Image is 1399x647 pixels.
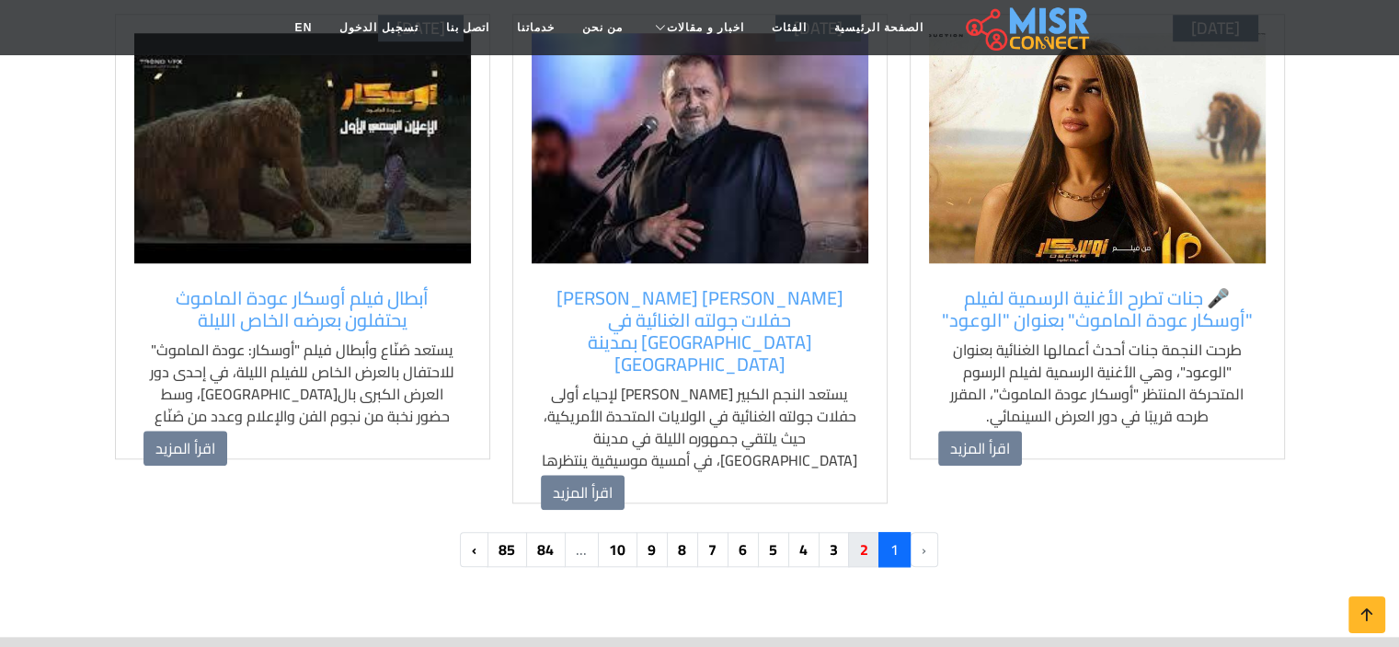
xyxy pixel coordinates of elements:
[525,532,566,567] a: 84
[910,532,938,567] li: pagination.previous
[929,33,1266,263] img: جنات تطرح أغنية الوعود من فيلم أوسكار عودة الماموث
[503,10,568,45] a: خدماتنا
[848,532,880,567] a: 2
[666,532,698,567] a: 8
[541,383,859,493] p: يستعد النجم الكبير [PERSON_NAME] لإحياء أولى حفلات جولته الغنائية في الولايات المتحدة الأمريكية، ...
[878,532,911,567] span: 1
[143,287,462,331] a: أبطال فيلم أوسكار عودة الماموث يحتفلون بعرضه الخاص الليلة
[938,431,1022,466] a: اقرأ المزيد
[727,532,759,567] a: 6
[787,532,820,567] a: 4
[432,10,503,45] a: اتصل بنا
[143,431,227,466] a: اقرأ المزيد
[532,33,868,263] img: جورج وسوف
[597,532,637,567] a: 10
[667,19,744,36] span: اخبار و مقالات
[134,33,471,263] img: ابطال فيلم "أوسكار: عودة الماموث
[938,339,1256,427] p: طرحت النجمة جنات أحدث أعمالها الغنائية بعنوان "الوعود"، وهي الأغنية الرسمية لفيلم الرسوم المتحركة...
[326,10,431,45] a: تسجيل الدخول
[757,532,789,567] a: 5
[820,10,937,45] a: الصفحة الرئيسية
[938,287,1256,331] a: 🎤 جنات تطرح الأغنية الرسمية لفيلم "أوسكار عودة الماموث" بعنوان "الوعود"
[541,475,625,510] a: اقرأ المزيد
[696,532,728,567] a: 7
[966,5,1089,51] img: main.misr_connect
[143,339,462,449] p: يستعد صُنّاع وأبطال فيلم "أوسكار: عودة الماموث" للاحتفال بالعرض الخاص للفيلم الليلة، في إحدى دور ...
[487,532,527,567] a: 85
[541,287,859,375] a: [PERSON_NAME] [PERSON_NAME] حفلات جولته الغنائية في [GEOGRAPHIC_DATA] بمدينة [GEOGRAPHIC_DATA]
[758,10,820,45] a: الفئات
[636,10,758,45] a: اخبار و مقالات
[281,10,327,45] a: EN
[636,532,668,567] a: 9
[568,10,636,45] a: من نحن
[460,532,488,567] a: pagination.next
[818,532,850,567] a: 3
